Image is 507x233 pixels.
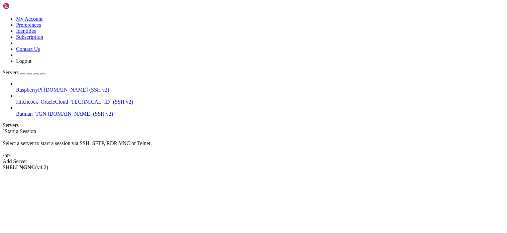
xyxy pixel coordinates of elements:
[3,158,504,164] div: Add Server
[3,70,45,75] a: Servers
[3,122,504,128] div: Servers
[3,70,19,75] span: Servers
[16,81,504,93] li: RaspberryPi [DOMAIN_NAME] (SSH v2)
[44,87,109,93] span: [DOMAIN_NAME] (SSH v2)
[48,111,113,117] span: [DOMAIN_NAME] (SSH v2)
[35,164,48,170] span: 4.2.0
[16,105,504,117] li: Batman_TGN [DOMAIN_NAME] (SSH v2)
[16,99,504,105] a: Hitchcock_OracleCloud [TECHNICAL_ID] (SSH v2)
[16,58,31,64] a: Logout
[70,99,133,105] span: [TECHNICAL_ID] (SSH v2)
[3,134,504,158] div: Select a server to start a session via SSH, SFTP, RDP, VNC or Telnet. -or-
[3,164,48,170] span: SHELL ©
[16,16,43,22] a: My Account
[16,87,42,93] span: RaspberryPi
[16,34,43,40] a: Subscription
[16,22,41,28] a: Preferences
[3,128,5,134] span: 
[16,99,68,105] span: Hitchcock_OracleCloud
[16,46,40,52] a: Contact Us
[16,87,504,93] a: RaspberryPi [DOMAIN_NAME] (SSH v2)
[3,3,41,9] img: Shellngn
[16,28,36,34] a: Identities
[16,111,504,117] a: Batman_TGN [DOMAIN_NAME] (SSH v2)
[19,164,31,170] b: NGN
[16,93,504,105] li: Hitchcock_OracleCloud [TECHNICAL_ID] (SSH v2)
[5,128,36,134] span: Start a Session
[16,111,46,117] span: Batman_TGN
